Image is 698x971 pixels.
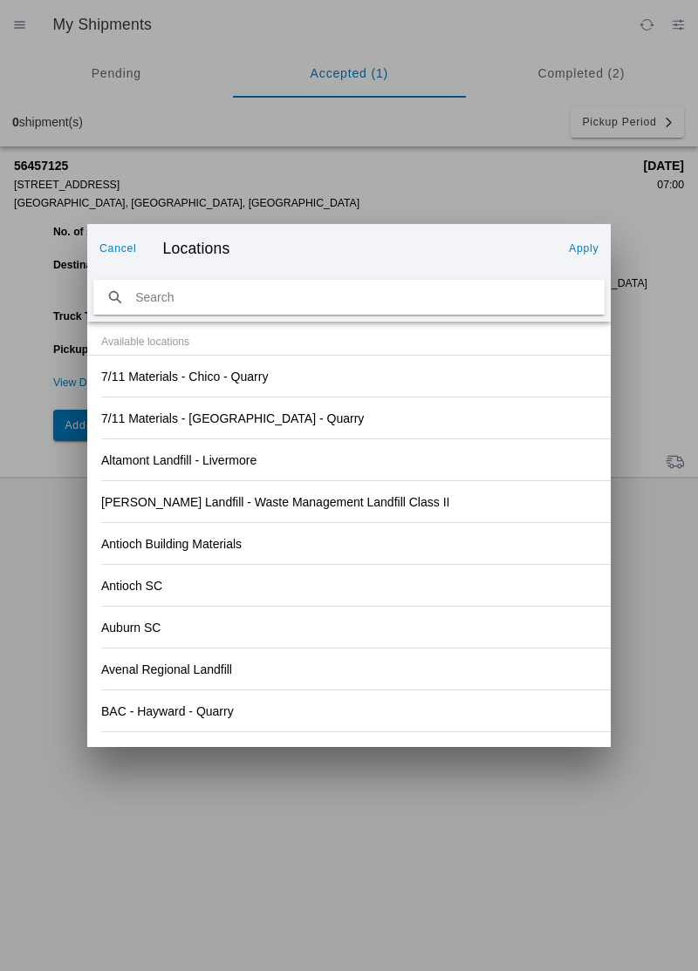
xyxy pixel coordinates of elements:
ion-item: Avenal Regional Landfill [87,648,611,690]
ion-item: 7/11 Materials - [GEOGRAPHIC_DATA] - Quarry [87,397,611,439]
ion-button: Apply [562,234,606,262]
ion-item: Antioch Building Materials [87,523,611,565]
ion-item: 7/11 Materials - Chico - Quarry [87,356,611,397]
ion-item: Auburn SC [87,607,611,648]
ion-item-divider: Available locations [87,329,611,356]
ion-button: Cancel [92,234,144,262]
input: search text [93,280,605,316]
ion-item: Altamont Landfill - Livermore [87,439,611,481]
ion-title: Locations [146,240,560,258]
ion-item: BAC - Hayward - Quarry [87,690,611,732]
ion-item: [PERSON_NAME] Landfill - Waste Management Landfill Class II [87,481,611,523]
ion-item: Bakersfield SC [87,732,611,774]
ion-item: Antioch SC [87,565,611,607]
